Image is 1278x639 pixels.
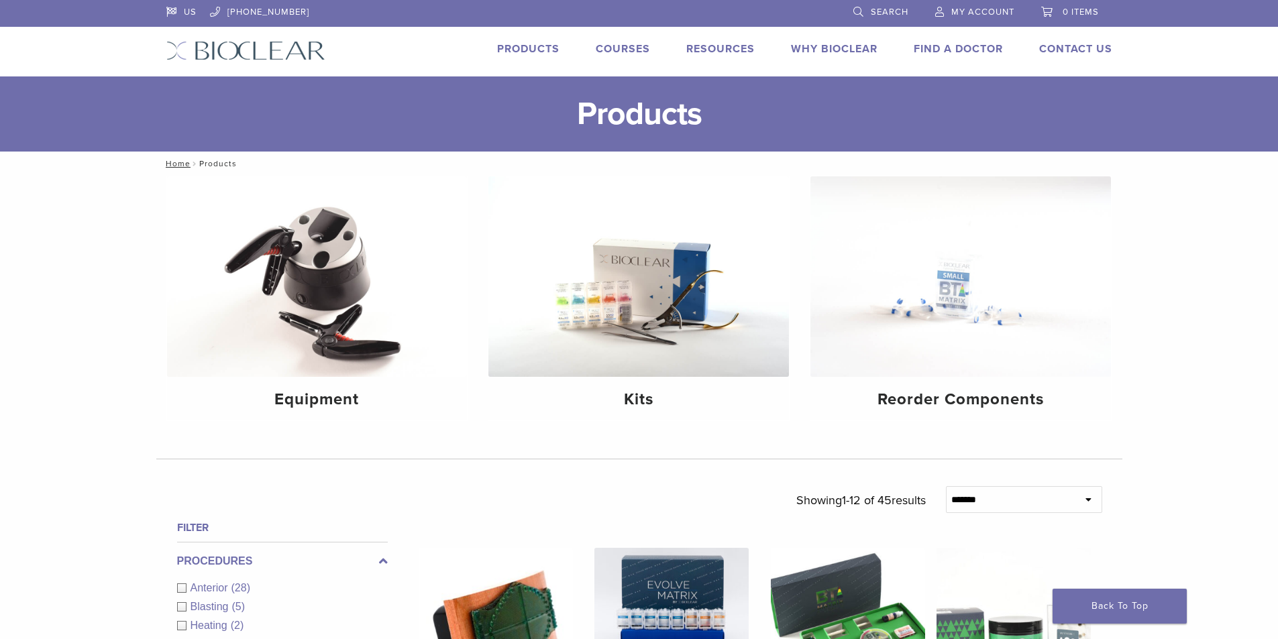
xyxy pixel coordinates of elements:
[914,42,1003,56] a: Find A Doctor
[191,620,231,631] span: Heating
[791,42,877,56] a: Why Bioclear
[842,493,892,508] span: 1-12 of 45
[951,7,1014,17] span: My Account
[1063,7,1099,17] span: 0 items
[796,486,926,514] p: Showing results
[488,176,789,377] img: Kits
[162,159,191,168] a: Home
[191,160,199,167] span: /
[810,176,1111,377] img: Reorder Components
[231,620,244,631] span: (2)
[177,520,388,536] h4: Filter
[167,176,468,377] img: Equipment
[156,152,1122,176] nav: Products
[191,582,231,593] span: Anterior
[191,601,232,612] span: Blasting
[1053,589,1187,624] a: Back To Top
[1039,42,1112,56] a: Contact Us
[497,42,560,56] a: Products
[499,388,778,412] h4: Kits
[821,388,1100,412] h4: Reorder Components
[231,582,250,593] span: (28)
[488,176,789,420] a: Kits
[871,7,908,17] span: Search
[686,42,755,56] a: Resources
[167,176,468,420] a: Equipment
[178,388,457,412] h4: Equipment
[177,553,388,569] label: Procedures
[231,601,245,612] span: (5)
[166,41,325,60] img: Bioclear
[596,42,650,56] a: Courses
[810,176,1111,420] a: Reorder Components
